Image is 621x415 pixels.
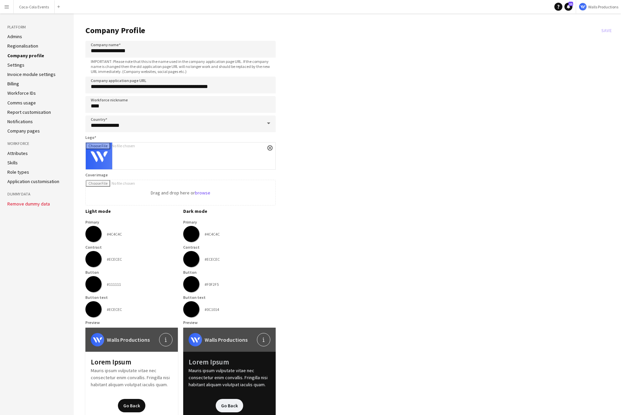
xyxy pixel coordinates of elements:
button: Go Back [216,399,243,412]
div: #4C4C4C [107,232,122,237]
a: Company pages [7,128,40,134]
a: Settings [7,62,24,68]
h1: Company Profile [85,25,599,35]
div: #4C4C4C [205,232,220,237]
button: Remove dummy data [7,201,50,206]
button: Coca-Cola Events [14,0,55,13]
a: Notifications [7,118,33,124]
div: #111111 [107,282,121,287]
a: Invoice module settings [7,71,56,77]
span: 11 [568,2,573,6]
a: Application customisation [7,178,59,184]
span: Walls Productions [107,336,150,344]
a: Workforce IDs [7,90,36,96]
div: Lorem Ipsum [91,357,172,367]
a: Skills [7,160,18,166]
h3: Platform [7,24,66,30]
h3: Dummy Data [7,191,66,197]
a: Report customisation [7,109,51,115]
div: #F0F2F5 [205,282,219,287]
a: Comms usage [7,100,36,106]
a: Regionalisation [7,43,38,49]
div: Lorem Ipsum [189,357,270,367]
a: Attributes [7,150,28,156]
h3: Dark mode [183,208,276,214]
div: #0C1014 [205,307,219,312]
button: Go Back [118,399,145,412]
div: #ECECEC [107,307,122,312]
a: Billing [7,81,19,87]
a: Role types [7,169,29,175]
a: Company profile [7,53,44,59]
div: #ECECEC [107,257,122,262]
span: Walls Productions [205,336,248,344]
span: Walls Productions [588,4,618,9]
h3: Workforce [7,141,66,147]
img: Logo [579,3,587,11]
div: #ECECEC [205,257,220,262]
img: thumb-7a682d5c-f865-4e96-bec6-1404494e3c1b..png [189,333,202,346]
h3: Light mode [85,208,178,214]
img: thumb-7a682d5c-f865-4e96-bec6-1404494e3c1b..png [91,333,104,346]
a: Admins [7,33,22,39]
a: 11 [564,3,572,11]
span: IMPORTANT: Please note that this is the name used in the company application page URL. If the com... [85,59,276,74]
